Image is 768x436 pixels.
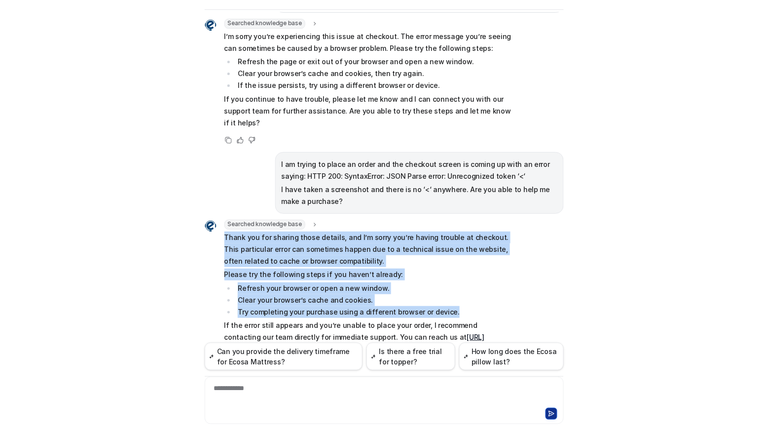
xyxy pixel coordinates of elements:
p: I am trying to place an order and the checkout screen is coming up with an error saying: HTTP 200... [282,159,557,182]
p: Please try the following steps if you haven’t already: [224,269,513,280]
p: If you continue to have trouble, please let me know and I can connect you with our support team f... [224,93,513,129]
button: Is there a free trial for topper? [366,343,455,370]
p: I have taken a screenshot and there is no ‘<‘ anywhere. Are you able to help me make a purchase? [282,184,557,207]
button: How long does the Ecosa pillow last? [459,343,564,370]
span: Searched knowledge base [224,19,305,29]
li: Clear your browser’s cache and cookies, then try again. [235,68,513,79]
p: I’m sorry you’re experiencing this issue at checkout. The error message you’re seeing can sometim... [224,31,513,54]
p: Thank you for sharing those details, and I’m sorry you’re having trouble at checkout. This partic... [224,232,513,267]
img: Widget [205,220,217,232]
li: If the issue persists, try using a different browser or device. [235,79,513,91]
img: Widget [205,19,217,31]
li: Refresh the page or exit out of your browser and open a new window. [235,56,513,68]
span: Searched knowledge base [224,220,305,230]
li: Try completing your purchase using a different browser or device. [235,306,513,318]
p: If the error still appears and you’re unable to place your order, I recommend contacting our team... [224,319,513,355]
li: Refresh your browser or open a new window. [235,282,513,294]
button: Can you provide the delivery timeframe for Ecosa Mattress? [205,343,363,370]
li: Clear your browser’s cache and cookies. [235,294,513,306]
